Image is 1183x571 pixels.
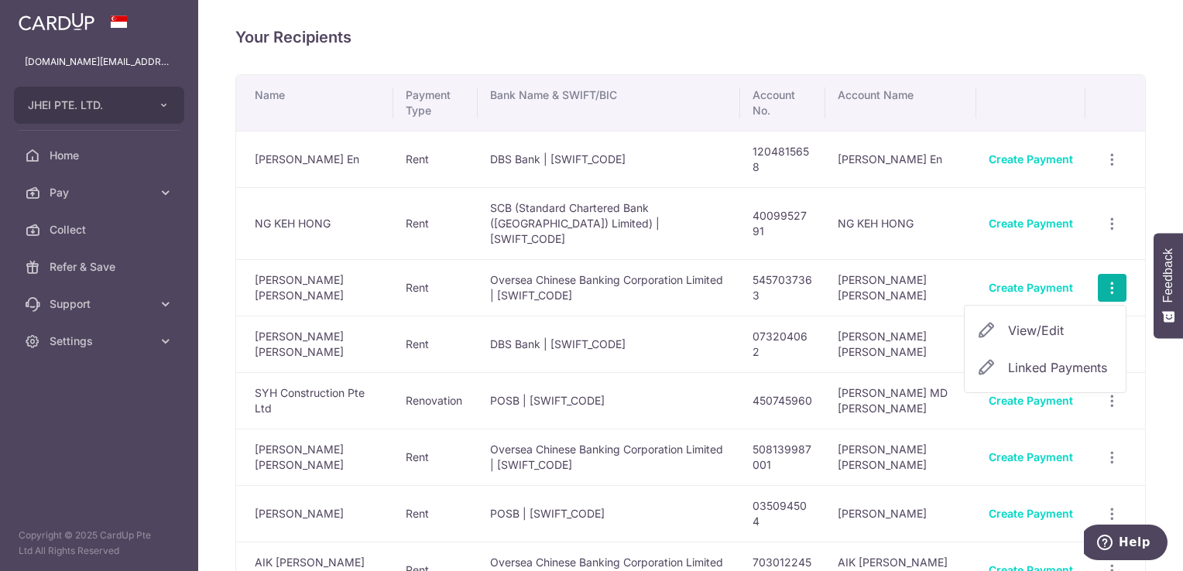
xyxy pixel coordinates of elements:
a: Create Payment [989,281,1073,294]
span: Settings [50,333,152,349]
a: Create Payment [989,450,1073,463]
span: Refer & Save [50,259,152,275]
td: Rent [393,187,478,259]
td: Renovation [393,372,478,429]
th: Account Name [825,75,976,131]
a: Create Payment [989,152,1073,166]
td: Rent [393,429,478,485]
span: Pay [50,185,152,200]
span: Feedback [1161,248,1175,303]
td: DBS Bank | [SWIFT_CODE] [478,316,739,372]
td: 450745960 [740,372,825,429]
span: Home [50,148,152,163]
th: Name [236,75,393,131]
td: Rent [393,316,478,372]
td: 035094504 [740,485,825,542]
td: [PERSON_NAME] [PERSON_NAME] [236,429,393,485]
td: Rent [393,131,478,187]
button: Feedback - Show survey [1154,233,1183,338]
span: Collect [50,222,152,238]
td: Rent [393,485,478,542]
span: Support [50,296,152,312]
td: 5457037363 [740,259,825,316]
td: 1204815658 [740,131,825,187]
td: 4009952791 [740,187,825,259]
td: [PERSON_NAME] [825,485,976,542]
th: Bank Name & SWIFT/BIC [478,75,739,131]
td: [PERSON_NAME] En [236,131,393,187]
td: POSB | [SWIFT_CODE] [478,372,739,429]
td: [PERSON_NAME] [PERSON_NAME] [236,316,393,372]
td: 508139987001 [740,429,825,485]
p: [DOMAIN_NAME][EMAIL_ADDRESS][DOMAIN_NAME] [25,54,173,70]
td: Oversea Chinese Banking Corporation Limited | [SWIFT_CODE] [478,259,739,316]
img: CardUp [19,12,94,31]
td: NG KEH HONG [236,187,393,259]
td: Rent [393,259,478,316]
span: View/Edit [1008,321,1113,340]
a: Create Payment [989,507,1073,520]
a: Create Payment [989,217,1073,230]
td: SCB (Standard Chartered Bank ([GEOGRAPHIC_DATA]) Limited) | [SWIFT_CODE] [478,187,739,259]
td: DBS Bank | [SWIFT_CODE] [478,131,739,187]
span: JHEI PTE. LTD. [28,97,142,113]
a: View/Edit [965,312,1126,349]
button: JHEI PTE. LTD. [14,87,184,124]
td: POSB | [SWIFT_CODE] [478,485,739,542]
th: Account No. [740,75,825,131]
td: 073204062 [740,316,825,372]
iframe: Opens a widget where you can find more information [1084,525,1168,563]
td: [PERSON_NAME] [236,485,393,542]
td: [PERSON_NAME] [PERSON_NAME] [825,316,976,372]
th: Payment Type [393,75,478,131]
a: Create Payment [989,394,1073,407]
td: [PERSON_NAME] [PERSON_NAME] [236,259,393,316]
td: Oversea Chinese Banking Corporation Limited | [SWIFT_CODE] [478,429,739,485]
span: translation missing: en.user_payees.user_payee_list.linked_payments [1008,360,1107,375]
td: NG KEH HONG [825,187,976,259]
a: Linked Payments [965,349,1126,386]
td: [PERSON_NAME] En [825,131,976,187]
td: [PERSON_NAME] [PERSON_NAME] [825,259,976,316]
h4: Your Recipients [235,25,1146,50]
td: SYH Construction Pte Ltd [236,372,393,429]
td: [PERSON_NAME] MD [PERSON_NAME] [825,372,976,429]
td: [PERSON_NAME] [PERSON_NAME] [825,429,976,485]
